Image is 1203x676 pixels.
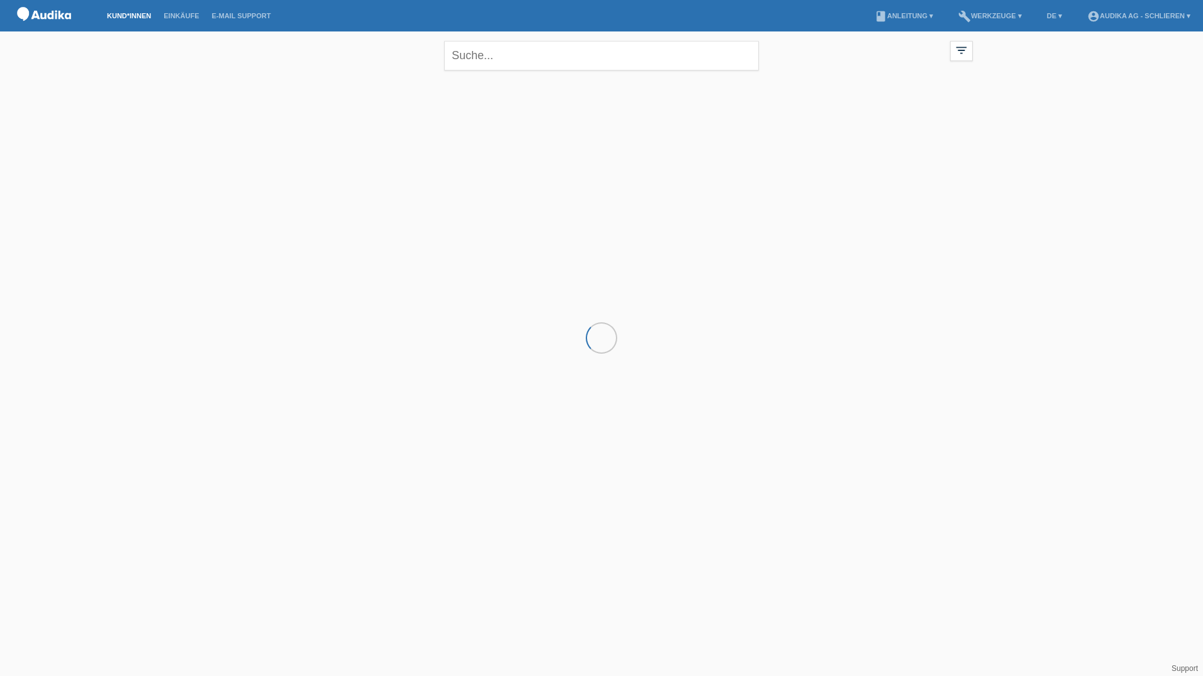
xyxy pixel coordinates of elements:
[1041,12,1068,20] a: DE ▾
[1172,664,1198,673] a: Support
[954,43,968,57] i: filter_list
[157,12,205,20] a: Einkäufe
[1081,12,1197,20] a: account_circleAudika AG - Schlieren ▾
[958,10,971,23] i: build
[875,10,887,23] i: book
[868,12,939,20] a: bookAnleitung ▾
[13,25,76,34] a: POS — MF Group
[1087,10,1100,23] i: account_circle
[101,12,157,20] a: Kund*innen
[206,12,277,20] a: E-Mail Support
[952,12,1028,20] a: buildWerkzeuge ▾
[444,41,759,70] input: Suche...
